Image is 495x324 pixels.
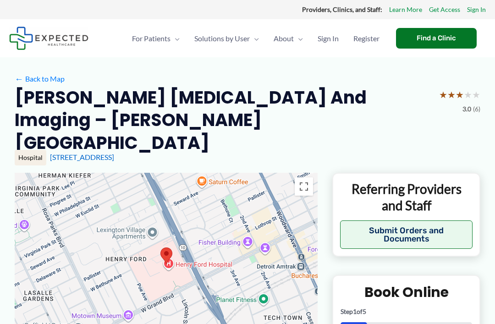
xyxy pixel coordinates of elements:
[439,86,447,103] span: ★
[340,220,473,249] button: Submit Orders and Documents
[295,177,313,196] button: Toggle fullscreen view
[341,308,472,315] p: Step of
[318,22,339,55] span: Sign In
[353,308,357,315] span: 1
[346,22,387,55] a: Register
[456,86,464,103] span: ★
[462,103,471,115] span: 3.0
[396,28,477,49] a: Find a Clinic
[15,86,432,154] h2: [PERSON_NAME] [MEDICAL_DATA] and Imaging – [PERSON_NAME][GEOGRAPHIC_DATA]
[302,5,382,13] strong: Providers, Clinics, and Staff:
[15,150,46,165] div: Hospital
[310,22,346,55] a: Sign In
[194,22,250,55] span: Solutions by User
[50,153,114,161] a: [STREET_ADDRESS]
[294,22,303,55] span: Menu Toggle
[447,86,456,103] span: ★
[125,22,187,55] a: For PatientsMenu Toggle
[170,22,180,55] span: Menu Toggle
[353,22,379,55] span: Register
[467,4,486,16] a: Sign In
[429,4,460,16] a: Get Access
[15,72,65,86] a: ←Back to Map
[340,181,473,214] p: Referring Providers and Staff
[389,4,422,16] a: Learn More
[250,22,259,55] span: Menu Toggle
[363,308,366,315] span: 5
[9,27,88,50] img: Expected Healthcare Logo - side, dark font, small
[473,103,480,115] span: (6)
[274,22,294,55] span: About
[187,22,266,55] a: Solutions by UserMenu Toggle
[15,74,23,83] span: ←
[266,22,310,55] a: AboutMenu Toggle
[132,22,170,55] span: For Patients
[341,283,472,301] h2: Book Online
[472,86,480,103] span: ★
[464,86,472,103] span: ★
[125,22,387,55] nav: Primary Site Navigation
